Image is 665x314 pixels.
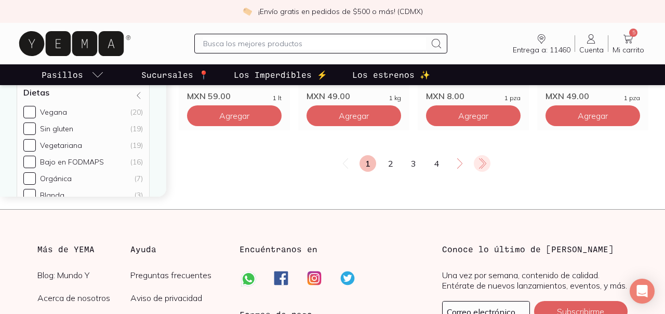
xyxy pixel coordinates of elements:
input: Busca los mejores productos [203,37,425,50]
span: 5 [629,29,637,37]
a: 4 [428,155,445,172]
p: Los estrenos ✨ [352,69,430,81]
p: Pasillos [42,69,83,81]
div: Dietas [17,80,150,229]
a: Preguntas frecuentes [130,270,223,280]
div: Blanda [40,190,64,200]
h3: Ayuda [130,243,223,255]
div: Open Intercom Messenger [630,279,655,304]
span: Agregar [339,111,369,121]
a: 3 [405,155,422,172]
span: Agregar [578,111,608,121]
a: 5Mi carrito [608,33,648,54]
span: Cuenta [579,45,604,54]
h3: Encuéntranos en [240,243,317,255]
a: 1 [360,155,376,172]
input: Vegetariana(19) [23,139,36,152]
p: Una vez por semana, contenido de calidad. Entérate de nuevos lanzamientos, eventos, y más. [442,270,628,291]
a: Los Imperdibles ⚡️ [232,64,329,85]
a: Los estrenos ✨ [350,64,432,85]
a: Blog: Mundo Y [37,270,130,280]
input: Orgánica(7) [23,172,36,185]
input: Vegana(20) [23,106,36,118]
div: Sin gluten [40,124,73,133]
input: Blanda(3) [23,189,36,201]
span: MXN 59.00 [187,91,231,101]
span: MXN 49.00 [307,91,350,101]
span: Mi carrito [613,45,644,54]
div: (19) [130,141,143,150]
div: (3) [135,190,143,200]
a: Cuenta [575,33,608,54]
p: Sucursales 📍 [141,69,209,81]
input: Bajo en FODMAPS(16) [23,156,36,168]
button: Agregar [426,105,521,126]
span: Agregar [458,111,488,121]
div: (16) [130,157,143,167]
span: MXN 8.00 [426,91,464,101]
span: 1 lt [273,95,282,101]
span: 1 pza [624,95,640,101]
span: Entrega a: 11460 [513,45,570,54]
p: ¡Envío gratis en pedidos de $500 o más! (CDMX) [258,6,423,17]
span: MXN 49.00 [546,91,589,101]
img: check [243,7,252,16]
h4: Dietas [23,87,49,98]
div: (7) [135,174,143,183]
button: Agregar [187,105,282,126]
button: Agregar [546,105,640,126]
a: Aviso de privacidad [130,293,223,303]
h3: Más de YEMA [37,243,130,255]
h3: Conoce lo último de [PERSON_NAME] [442,243,628,255]
span: 1 pza [504,95,521,101]
div: (20) [130,107,143,117]
div: Orgánica [40,174,72,183]
a: Sucursales 📍 [139,64,211,85]
input: Sin gluten(19) [23,122,36,135]
div: Vegana [40,107,67,117]
a: Acerca de nosotros [37,293,130,303]
a: pasillo-todos-link [39,64,106,85]
div: Vegetariana [40,141,82,150]
span: Agregar [219,111,249,121]
a: Entrega a: 11460 [509,33,575,54]
p: Los Imperdibles ⚡️ [234,69,327,81]
div: Bajo en FODMAPS [40,157,104,167]
span: 1 kg [389,95,401,101]
a: 2 [382,155,399,172]
button: Agregar [307,105,401,126]
div: (19) [130,124,143,133]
